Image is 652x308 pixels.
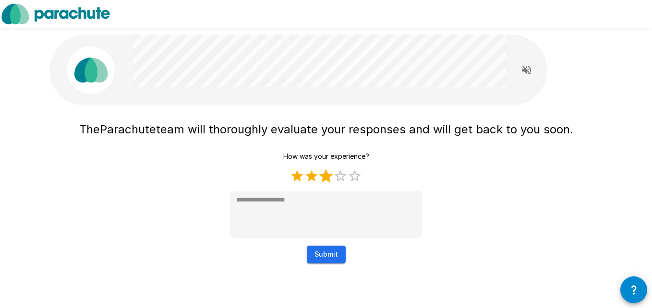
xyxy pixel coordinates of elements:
button: Read questions aloud [517,60,536,80]
p: How was your experience? [283,152,369,161]
span: The [79,122,100,136]
span: Parachute [100,122,156,136]
span: team will thoroughly evaluate your responses and will get back to you soon. [156,122,573,136]
img: parachute_avatar.png [67,46,115,94]
button: Submit [307,246,346,263]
